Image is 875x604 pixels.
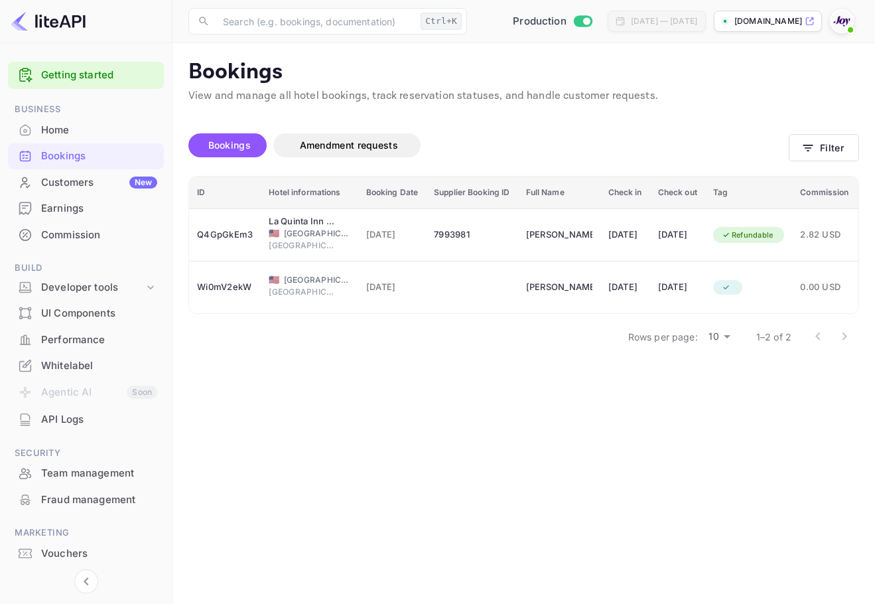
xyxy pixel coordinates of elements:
div: [DATE] [658,224,697,246]
span: [GEOGRAPHIC_DATA] [269,240,335,252]
span: Amendment requests [300,139,398,151]
span: [DATE] [366,280,419,295]
div: Ctrl+K [421,13,462,30]
div: Getting started [8,62,164,89]
div: Home [41,123,157,138]
div: Refundable [713,227,782,244]
a: Getting started [41,68,157,83]
span: [GEOGRAPHIC_DATA] [284,228,350,240]
th: Check in [600,177,650,209]
th: Tag [705,177,793,209]
div: Commission [41,228,157,243]
th: ID [189,177,261,209]
div: Whitelabel [41,358,157,374]
span: Security [8,446,164,461]
div: Customers [41,175,157,190]
div: Bookings [41,149,157,164]
p: View and manage all hotel bookings, track reservation statuses, and handle customer requests. [188,88,859,104]
div: 7993981 [434,224,509,246]
div: UI Components [8,301,164,327]
div: Evangeline Ohene Obeng [526,277,592,298]
div: [DATE] [608,277,642,298]
span: Production [513,14,567,29]
span: [GEOGRAPHIC_DATA] [284,274,350,286]
button: Filter [789,134,859,161]
th: Full Name [518,177,600,209]
div: Vouchers [8,541,164,567]
div: 10 [703,327,735,346]
a: UI Components [8,301,164,325]
div: Q4GpGkEm3 [197,224,253,246]
div: CustomersNew [8,170,164,196]
div: La Quinta Inn & Suites by Wyndham Fort Worth - Lake Worth [269,215,335,228]
a: Performance [8,327,164,352]
div: Developer tools [41,280,144,295]
span: Business [8,102,164,117]
th: Booking Date [358,177,427,209]
a: Home [8,117,164,142]
a: Commission [8,222,164,247]
p: Rows per page: [628,330,698,344]
div: Team management [8,461,164,487]
div: Home [8,117,164,143]
div: Performance [8,327,164,353]
div: Fraud management [41,492,157,508]
span: Bookings [208,139,251,151]
a: Earnings [8,196,164,220]
span: United States of America [269,275,279,284]
div: Developer tools [8,276,164,299]
img: LiteAPI logo [11,11,86,32]
span: Marketing [8,526,164,540]
span: Build [8,261,164,275]
span: [GEOGRAPHIC_DATA] [269,286,335,298]
div: Fraud management [8,487,164,513]
th: Hotel informations [261,177,358,209]
a: Team management [8,461,164,485]
div: Earnings [8,196,164,222]
div: Commission [8,222,164,248]
th: Check out [650,177,705,209]
div: Whitelabel [8,353,164,379]
input: Search (e.g. bookings, documentation) [215,8,415,35]
p: 1–2 of 2 [756,330,791,344]
div: API Logs [8,407,164,433]
div: Performance [41,333,157,348]
div: Team management [41,466,157,481]
a: Vouchers [8,541,164,566]
a: CustomersNew [8,170,164,194]
p: [DOMAIN_NAME] [734,15,802,27]
div: Earnings [41,201,157,216]
a: Fraud management [8,487,164,512]
div: Switch to Sandbox mode [507,14,597,29]
a: API Logs [8,407,164,431]
div: account-settings tabs [188,133,789,157]
p: Bookings [188,59,859,86]
span: [DATE] [366,228,419,242]
div: Bookings [8,143,164,169]
span: United States of America [269,229,279,238]
div: Evangeline Ohene Obeng [526,224,592,246]
span: 0.00 USD [800,280,848,295]
div: [DATE] [608,224,642,246]
button: Collapse navigation [74,569,98,593]
div: New [129,177,157,189]
div: [DATE] — [DATE] [631,15,697,27]
a: Bookings [8,143,164,168]
th: Supplier Booking ID [426,177,517,209]
div: Wi0mV2ekW [197,277,253,298]
div: Vouchers [41,546,157,562]
th: Commission [792,177,856,209]
div: API Logs [41,412,157,427]
div: UI Components [41,306,157,321]
a: Whitelabel [8,353,164,378]
div: [DATE] [658,277,697,298]
img: With Joy [831,11,852,32]
span: 2.82 USD [800,228,848,242]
